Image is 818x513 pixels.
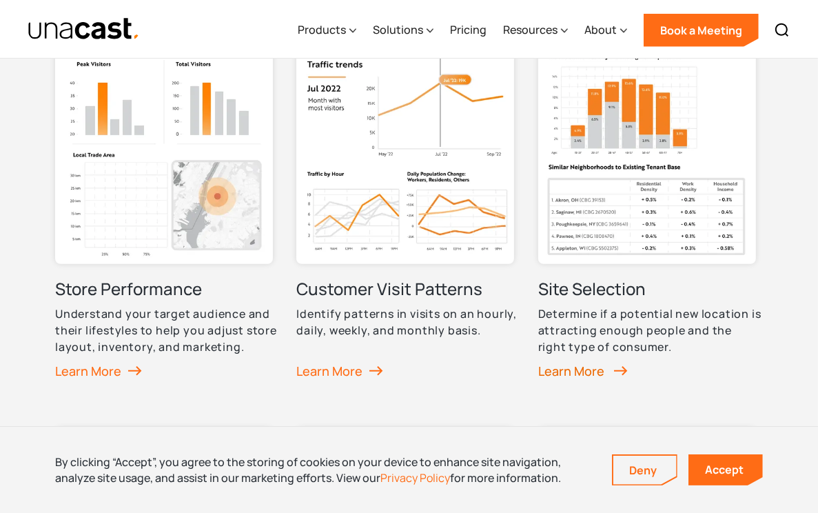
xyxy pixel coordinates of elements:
h3: Site Selection [538,278,646,300]
div: Solutions [373,21,423,38]
div: Resources [503,21,558,38]
a: home [28,17,140,41]
p: Identify patterns in visits on an hourly, daily, weekly, and monthly basis. [296,305,521,339]
div: Learn More [55,361,142,381]
a: illustration with Likelihood of Visit by Percentage of Population and Similar Neighborhoods to Ex... [538,46,763,403]
a: Pricing [450,2,487,59]
img: Search icon [774,22,790,39]
h3: Customer Visit Patterns [296,278,482,300]
div: Products [298,2,356,59]
a: Accept [688,454,763,485]
img: Unacast text logo [28,17,140,41]
div: Products [298,21,346,38]
a: illustration with Traffic trends graphsCustomer Visit PatternsIdentify patterns in visits on an h... [296,46,521,403]
div: Learn More [296,361,383,381]
div: Solutions [373,2,433,59]
div: About [584,2,627,59]
img: illustration with Peak Visitors, Total Visitors, and Local Trade Area graphs [55,46,273,264]
a: Deny [613,456,677,485]
p: Understand your target audience and their lifestyles to help you adjust store layout, inventory, ... [55,305,280,355]
a: Privacy Policy [380,470,450,485]
p: Determine if a potential new location is attracting enough people and the right type of consumer. [538,305,763,355]
a: Book a Meeting [644,14,759,47]
img: illustration with Traffic trends graphs [296,46,514,264]
div: By clicking “Accept”, you agree to the storing of cookies on your device to enhance site navigati... [55,454,591,485]
div: Learn More [538,361,628,381]
div: About [584,21,617,38]
h3: Store Performance [55,278,202,300]
img: illustration with Likelihood of Visit by Percentage of Population and Similar Neighborhoods to Ex... [538,46,756,264]
a: illustration with Peak Visitors, Total Visitors, and Local Trade Area graphsStore PerformanceUnde... [55,46,280,403]
div: Resources [503,2,568,59]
